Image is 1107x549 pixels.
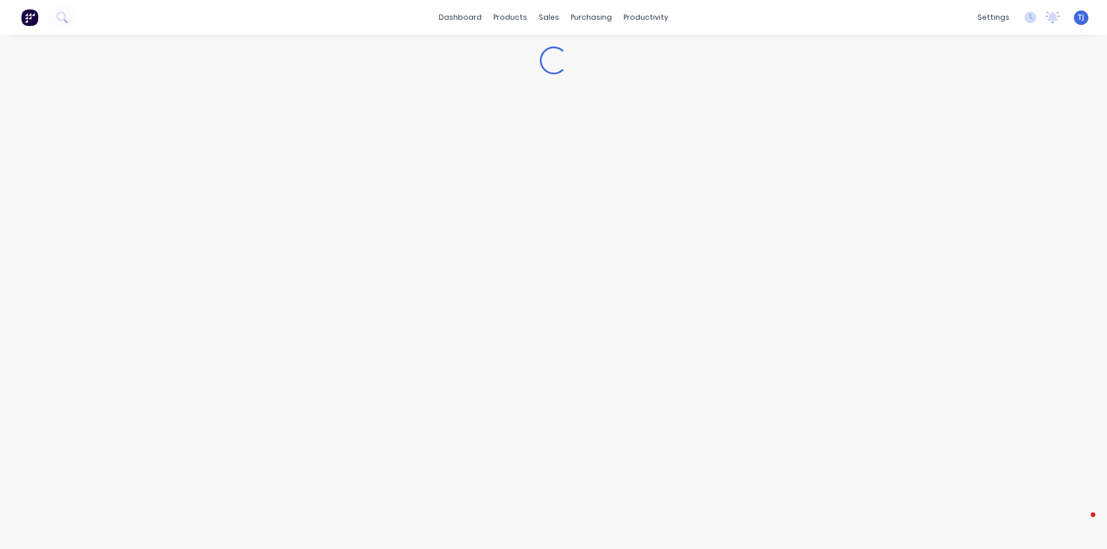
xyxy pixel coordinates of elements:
[565,9,618,26] div: purchasing
[21,9,38,26] img: Factory
[533,9,565,26] div: sales
[488,9,533,26] div: products
[1078,12,1084,23] span: TJ
[618,9,674,26] div: productivity
[433,9,488,26] a: dashboard
[972,9,1015,26] div: settings
[1067,509,1095,537] iframe: Intercom live chat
